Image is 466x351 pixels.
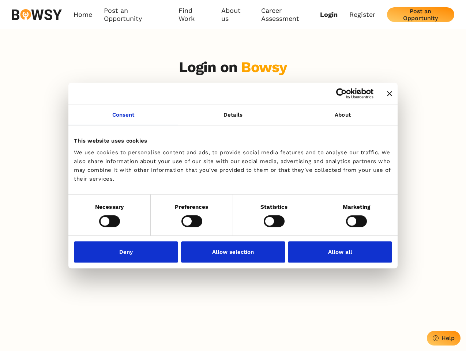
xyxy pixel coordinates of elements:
[427,331,461,346] button: Help
[74,136,392,145] div: This website uses cookies
[393,8,448,22] div: Post an Opportunity
[441,335,455,341] div: Help
[309,88,373,99] a: Usercentrics Cookiebot - opens in a new window
[178,105,288,125] a: Details
[74,148,392,183] div: We use cookies to personalise content and ads, to provide social media features and to analyse ou...
[320,11,338,19] a: Login
[349,11,375,19] a: Register
[68,105,178,125] a: Consent
[181,241,285,263] button: Allow selection
[387,91,392,96] button: Close banner
[74,241,178,263] button: Deny
[387,7,454,22] button: Post an Opportunity
[175,204,208,210] strong: Preferences
[192,82,274,90] p: Enter and start using it
[12,9,62,20] img: svg%3e
[260,204,288,210] strong: Statistics
[343,204,371,210] strong: Marketing
[288,105,398,125] a: About
[95,204,124,210] strong: Necessary
[179,58,288,76] h3: Login on
[241,58,287,76] div: Bowsy
[261,7,320,23] a: Career Assessment
[288,241,392,263] button: Allow all
[74,7,92,23] a: Home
